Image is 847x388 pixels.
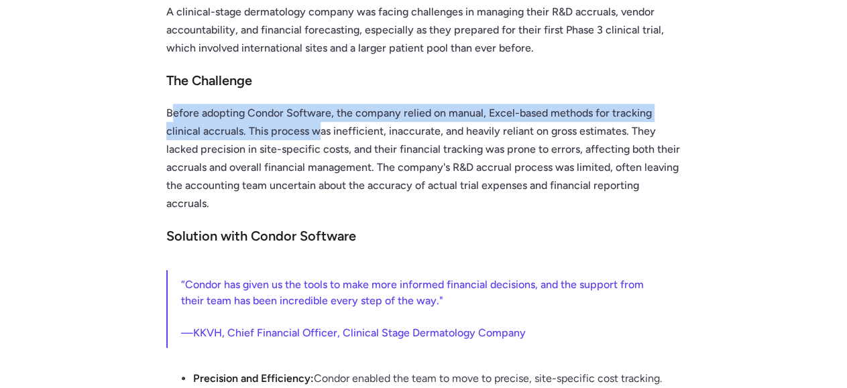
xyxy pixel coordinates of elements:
strong: Precision and Efficiency: [193,372,314,385]
blockquote: “Condor has given us the tools to make more informed financial decisions, and the support from th... [166,270,681,348]
p: A clinical-stage dermatology company was facing challenges in managing their R&D accruals, vendor... [166,3,681,57]
p: Before adopting Condor Software, the company relied on manual, Excel-based methods for tracking c... [166,104,681,212]
strong: Solution with Condor Software [166,228,356,244]
strong: The Challenge [166,72,252,88]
